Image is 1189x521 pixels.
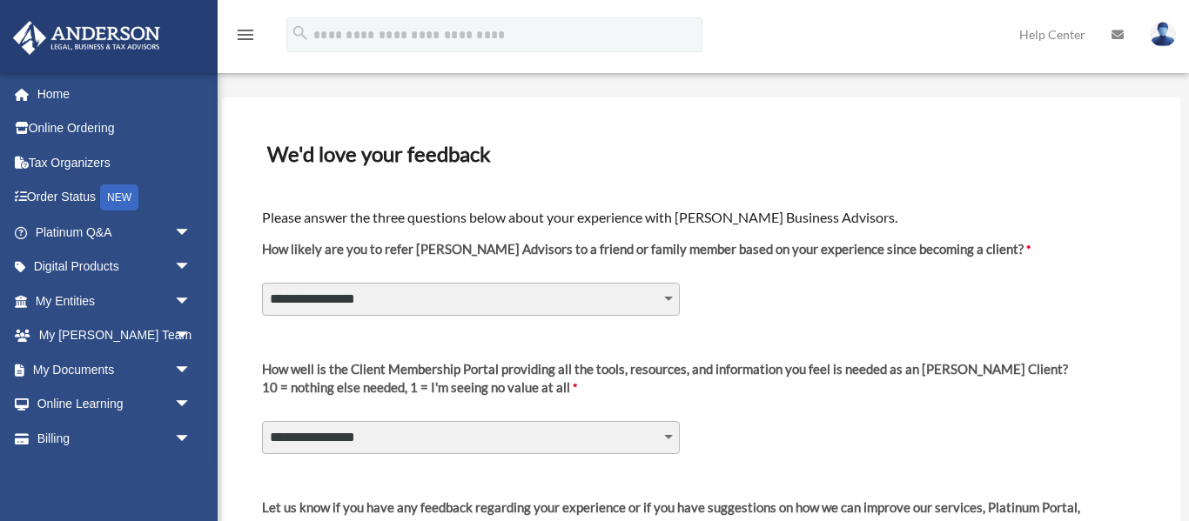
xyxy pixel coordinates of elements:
a: Events Calendar [12,456,218,491]
a: Online Learningarrow_drop_down [12,387,218,422]
a: My Entitiesarrow_drop_down [12,284,218,318]
a: Digital Productsarrow_drop_down [12,250,218,284]
img: Anderson Advisors Platinum Portal [8,21,165,55]
span: arrow_drop_down [174,250,209,285]
i: search [291,23,310,43]
span: arrow_drop_down [174,352,209,388]
span: arrow_drop_down [174,387,209,423]
a: Tax Organizers [12,145,218,180]
h4: Please answer the three questions below about your experience with [PERSON_NAME] Business Advisors. [262,208,1140,227]
label: 10 = nothing else needed, 1 = I'm seeing no value at all [262,360,1068,411]
a: My [PERSON_NAME] Teamarrow_drop_down [12,318,218,353]
div: How well is the Client Membership Portal providing all the tools, resources, and information you ... [262,360,1068,378]
span: arrow_drop_down [174,284,209,319]
i: menu [235,24,256,45]
a: Home [12,77,218,111]
span: arrow_drop_down [174,215,209,250]
a: Platinum Q&Aarrow_drop_down [12,215,218,250]
a: My Documentsarrow_drop_down [12,352,218,387]
a: menu [235,30,256,45]
a: Billingarrow_drop_down [12,421,218,456]
label: How likely are you to refer [PERSON_NAME] Advisors to a friend or family member based on your exp... [262,240,1031,272]
h3: We'd love your feedback [260,136,1142,172]
div: NEW [100,184,138,210]
a: Online Ordering [12,111,218,146]
img: User Pic [1150,22,1176,47]
a: Order StatusNEW [12,180,218,216]
span: arrow_drop_down [174,318,209,354]
span: arrow_drop_down [174,421,209,457]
